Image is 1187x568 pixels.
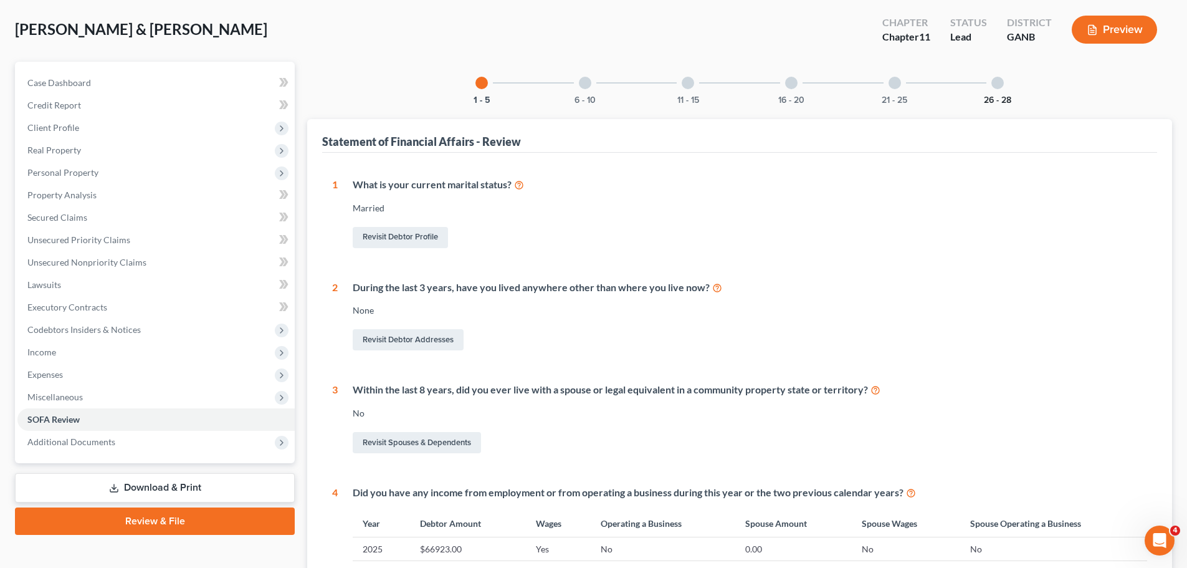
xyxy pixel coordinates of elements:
[353,510,410,537] th: Year
[332,281,338,354] div: 2
[950,30,987,44] div: Lead
[27,347,56,357] span: Income
[15,20,267,38] span: [PERSON_NAME] & [PERSON_NAME]
[15,473,295,503] a: Download & Print
[882,30,930,44] div: Chapter
[852,510,960,537] th: Spouse Wages
[960,510,1147,537] th: Spouse Operating a Business
[984,96,1011,105] button: 26 - 28
[27,122,79,133] span: Client Profile
[677,96,699,105] button: 11 - 15
[574,96,596,105] button: 6 - 10
[332,178,338,251] div: 1
[322,134,521,149] div: Statement of Financial Affairs - Review
[353,537,410,561] td: 2025
[27,212,87,223] span: Secured Claims
[27,392,83,402] span: Miscellaneous
[852,537,960,561] td: No
[591,510,735,537] th: Operating a Business
[353,178,1147,192] div: What is your current marital status?
[735,510,852,537] th: Spouse Amount
[474,96,490,105] button: 1 - 5
[591,537,735,561] td: No
[27,167,98,178] span: Personal Property
[27,190,97,200] span: Property Analysis
[353,329,464,350] a: Revisit Debtor Addresses
[27,77,91,88] span: Case Dashboard
[735,537,852,561] td: 0.00
[353,383,1147,397] div: Within the last 8 years, did you ever live with a spouse or legal equivalent in a community prope...
[526,510,591,537] th: Wages
[27,369,63,380] span: Expenses
[882,96,907,105] button: 21 - 25
[17,94,295,117] a: Credit Report
[27,324,141,335] span: Codebtors Insiders & Notices
[919,31,930,42] span: 11
[353,202,1147,214] div: Married
[353,407,1147,420] div: No
[410,537,526,561] td: $66923.00
[950,16,987,30] div: Status
[27,279,61,290] span: Lawsuits
[17,251,295,274] a: Unsecured Nonpriority Claims
[1007,16,1052,30] div: District
[17,184,295,206] a: Property Analysis
[17,72,295,94] a: Case Dashboard
[1007,30,1052,44] div: GANB
[778,96,804,105] button: 16 - 20
[526,537,591,561] td: Yes
[27,302,107,312] span: Executory Contracts
[27,234,130,245] span: Unsecured Priority Claims
[332,383,338,456] div: 3
[960,537,1147,561] td: No
[353,486,1147,500] div: Did you have any income from employment or from operating a business during this year or the two ...
[1145,526,1175,556] iframe: Intercom live chat
[27,436,115,447] span: Additional Documents
[1072,16,1157,44] button: Preview
[353,432,481,453] a: Revisit Spouses & Dependents
[17,296,295,319] a: Executory Contracts
[17,206,295,229] a: Secured Claims
[17,229,295,251] a: Unsecured Priority Claims
[17,274,295,296] a: Lawsuits
[353,281,1147,295] div: During the last 3 years, have you lived anywhere other than where you live now?
[410,510,526,537] th: Debtor Amount
[27,257,146,267] span: Unsecured Nonpriority Claims
[882,16,930,30] div: Chapter
[27,414,80,425] span: SOFA Review
[353,227,448,248] a: Revisit Debtor Profile
[1170,526,1180,536] span: 4
[15,508,295,535] a: Review & File
[27,100,81,110] span: Credit Report
[17,408,295,431] a: SOFA Review
[27,145,81,155] span: Real Property
[353,304,1147,317] div: None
